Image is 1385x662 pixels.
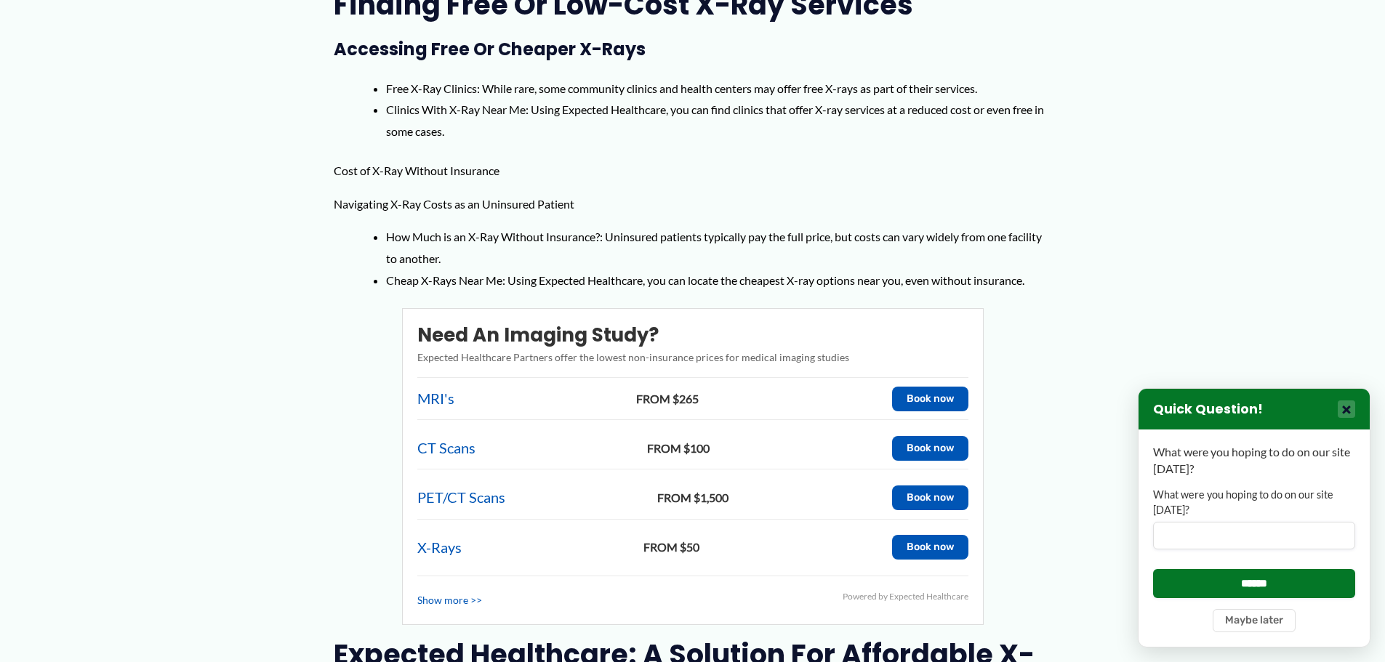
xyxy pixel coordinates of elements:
[334,38,1051,60] h3: Accessing Free or Cheaper X-Rays
[386,78,1051,100] li: Free X-Ray Clinics: While rare, some community clinics and health centers may offer free X-rays a...
[458,388,878,410] span: FROM $265
[386,270,1051,291] li: Cheap X-Rays Near Me: Using Expected Healthcare, you can locate the cheapest X-ray options near y...
[892,387,968,411] button: Book now
[334,193,1051,215] p: Navigating X-Ray Costs as an Uninsured Patient
[417,591,482,610] a: Show more >>
[386,226,1051,269] li: How Much is an X-Ray Without Insurance?: Uninsured patients typically pay the full price, but cos...
[1213,609,1296,632] button: Maybe later
[1153,401,1263,418] h3: Quick Question!
[892,535,968,560] button: Book now
[417,435,475,461] a: CT Scans
[386,99,1051,142] li: Clinics With X-Ray Near Me: Using Expected Healthcare, you can find clinics that offer X-ray serv...
[479,437,878,459] span: FROM $100
[334,160,1051,182] p: Cost of X-Ray Without Insurance
[417,385,454,412] a: MRI's
[1153,488,1355,517] label: What were you hoping to do on our site [DATE]?
[417,323,968,348] h2: Need an imaging study?
[417,348,968,367] p: Expected Healthcare Partners offer the lowest non-insurance prices for medical imaging studies
[892,436,968,461] button: Book now
[1338,400,1355,418] button: Close
[417,534,462,561] a: X-Rays
[465,536,878,558] span: FROM $50
[892,485,968,510] button: Book now
[417,484,505,511] a: PET/CT Scans
[843,589,968,605] div: Powered by Expected Healthcare
[509,487,878,509] span: FROM $1,500
[1153,444,1355,477] p: What were you hoping to do on our site [DATE]?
